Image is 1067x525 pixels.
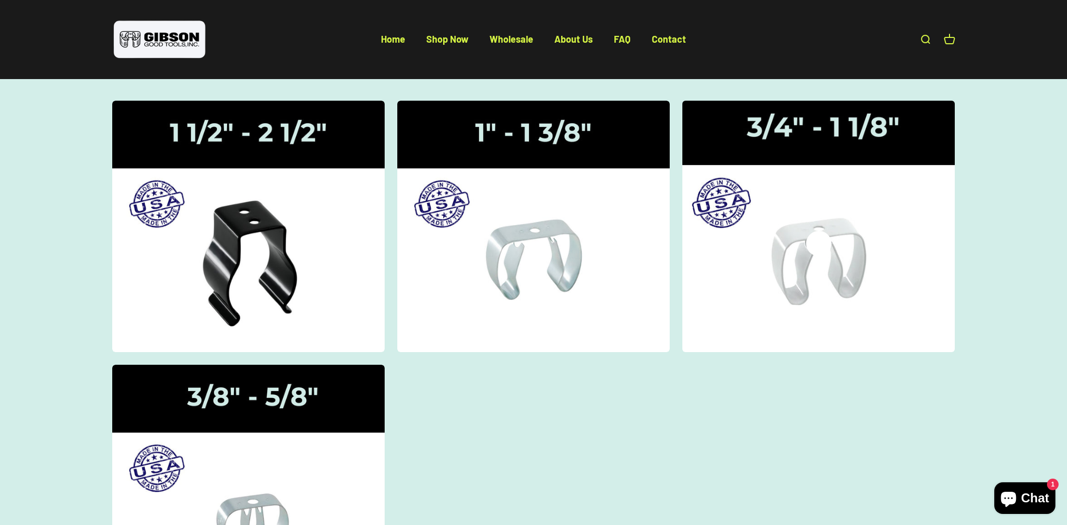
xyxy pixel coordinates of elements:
[554,33,593,45] a: About Us
[112,101,385,353] img: Gibson gripper clips one and a half inch to two and a half inches
[682,101,955,353] a: Gripper Clips | 3/4" - 1 1/8"
[652,33,686,45] a: Contact
[674,93,963,359] img: Gripper Clips | 3/4" - 1 1/8"
[381,33,405,45] a: Home
[397,101,670,353] img: Gripper Clips | 1" - 1 3/8"
[991,482,1059,517] inbox-online-store-chat: Shopify online store chat
[426,33,468,45] a: Shop Now
[490,33,533,45] a: Wholesale
[614,33,631,45] a: FAQ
